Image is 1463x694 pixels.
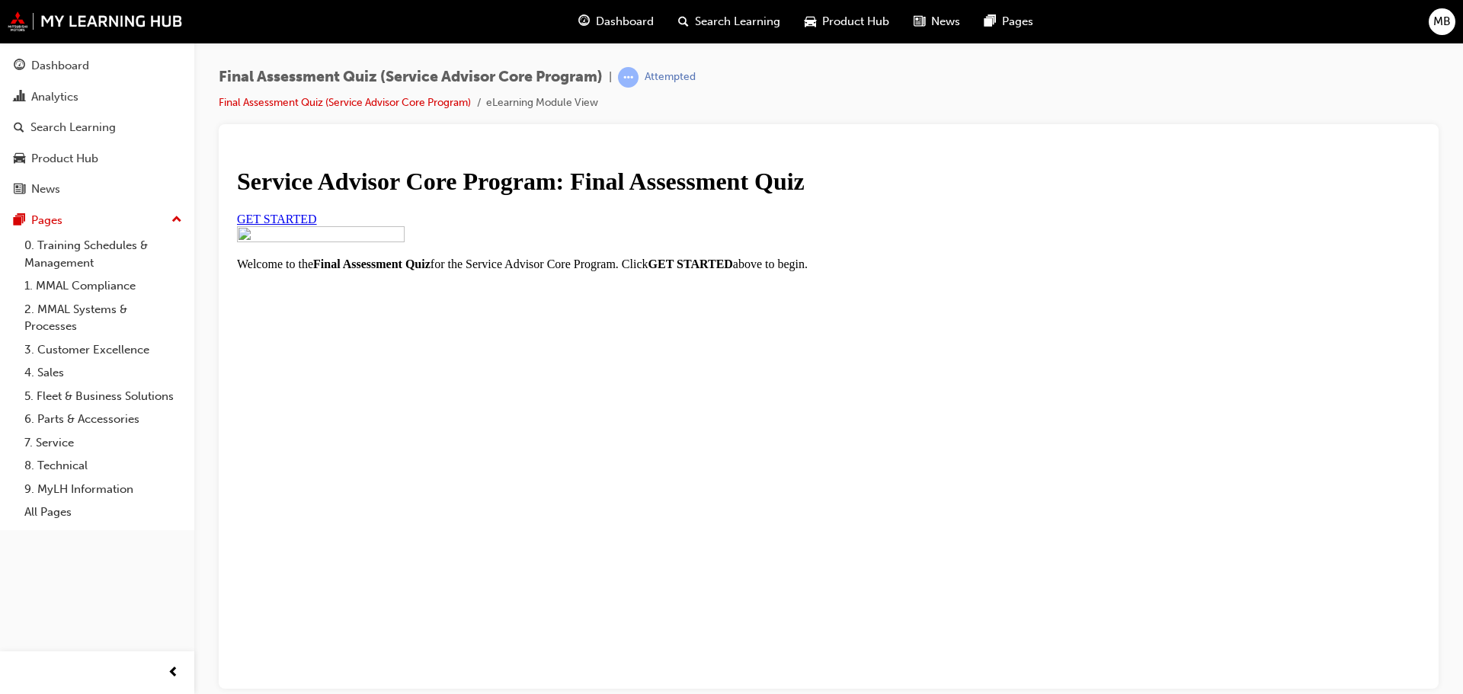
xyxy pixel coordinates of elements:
span: guage-icon [14,59,25,73]
span: car-icon [14,152,25,166]
span: | [609,69,612,86]
a: 5. Fleet & Business Solutions [18,385,188,408]
span: learningRecordVerb_ATTEMPT-icon [618,67,639,88]
span: search-icon [14,121,24,135]
a: 3. Customer Excellence [18,338,188,362]
a: 9. MyLH Information [18,478,188,501]
span: up-icon [171,210,182,230]
span: car-icon [805,12,816,31]
a: Final Assessment Quiz (Service Advisor Core Program) [219,96,471,109]
a: 1. MMAL Compliance [18,274,188,298]
button: MB [1429,8,1455,35]
span: pages-icon [984,12,996,31]
div: Product Hub [31,150,98,168]
a: news-iconNews [901,6,972,37]
span: chart-icon [14,91,25,104]
a: 2. MMAL Systems & Processes [18,298,188,338]
a: car-iconProduct Hub [792,6,901,37]
span: News [931,13,960,30]
a: 0. Training Schedules & Management [18,234,188,274]
a: search-iconSearch Learning [666,6,792,37]
a: Analytics [6,83,188,111]
div: Dashboard [31,57,89,75]
span: pages-icon [14,214,25,228]
li: eLearning Module View [486,94,598,112]
span: news-icon [14,183,25,197]
p: Welcome to the for the Service Advisor Core Program. Click above to begin. [6,106,1189,120]
a: All Pages [18,501,188,524]
div: Analytics [31,88,78,106]
h1: Service Advisor Core Program: Final Assessment Quiz [6,16,1189,44]
button: Pages [6,206,188,235]
div: Attempted [645,70,696,85]
div: Search Learning [30,119,116,136]
div: News [31,181,60,198]
a: GET STARTED [6,61,86,74]
strong: Final Assessment Quiz [82,106,200,119]
a: Search Learning [6,114,188,142]
a: 8. Technical [18,454,188,478]
span: Pages [1002,13,1033,30]
a: News [6,175,188,203]
a: guage-iconDashboard [566,6,666,37]
a: 4. Sales [18,361,188,385]
a: Dashboard [6,52,188,80]
span: Final Assessment Quiz (Service Advisor Core Program) [219,69,603,86]
span: Product Hub [822,13,889,30]
a: Product Hub [6,145,188,173]
a: 7. Service [18,431,188,455]
div: Pages [31,212,62,229]
span: Dashboard [596,13,654,30]
a: 6. Parts & Accessories [18,408,188,431]
span: Search Learning [695,13,780,30]
span: news-icon [914,12,925,31]
img: mmal [8,11,183,31]
span: MB [1433,13,1451,30]
span: search-icon [678,12,689,31]
span: guage-icon [578,12,590,31]
button: DashboardAnalyticsSearch LearningProduct HubNews [6,49,188,206]
strong: GET STARTED [418,106,502,119]
span: prev-icon [168,664,179,683]
a: pages-iconPages [972,6,1045,37]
